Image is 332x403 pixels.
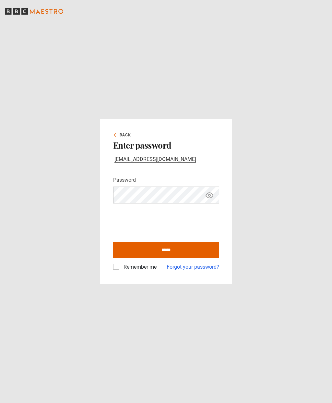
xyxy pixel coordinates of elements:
[113,176,136,184] label: Password
[204,189,215,201] button: Show password
[5,6,63,16] svg: BBC Maestro
[113,209,212,234] iframe: reCAPTCHA
[113,132,131,138] a: Back
[120,132,131,138] span: Back
[113,140,219,150] h2: Enter password
[121,263,157,271] label: Remember me
[167,263,219,271] a: Forgot your password?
